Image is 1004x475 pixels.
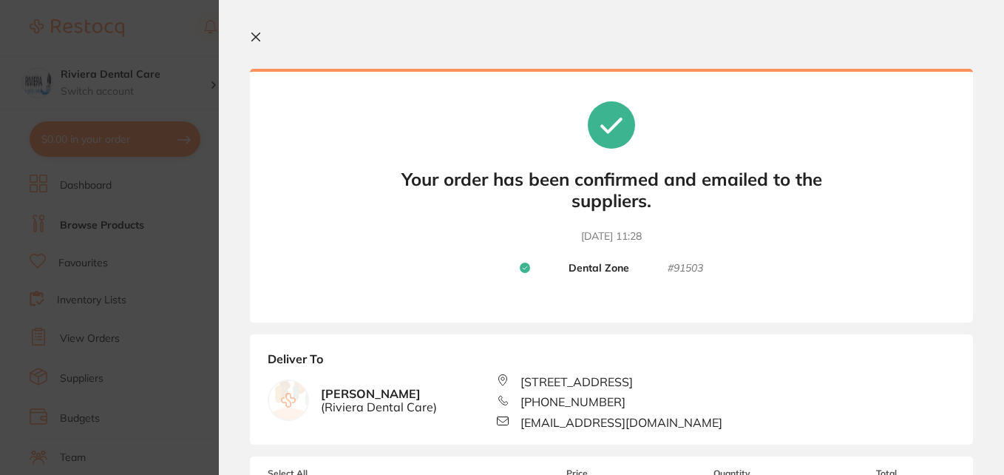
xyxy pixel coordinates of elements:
span: [STREET_ADDRESS] [520,375,633,388]
span: ( Riviera Dental Care ) [321,400,437,414]
span: [PHONE_NUMBER] [520,395,625,408]
span: [EMAIL_ADDRESS][DOMAIN_NAME] [520,416,722,429]
b: Your order has been confirmed and emailed to the suppliers. [390,169,833,212]
b: [PERSON_NAME] [321,387,437,414]
b: Dental Zone [569,262,629,275]
img: empty.jpg [268,380,308,420]
small: # 91503 [668,262,703,275]
b: Deliver To [268,352,955,374]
